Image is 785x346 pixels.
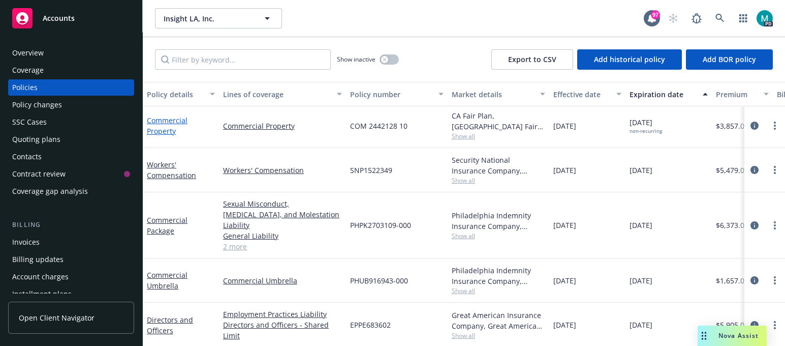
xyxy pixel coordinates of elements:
[698,326,710,346] div: Drag to move
[630,220,652,230] span: [DATE]
[12,79,38,96] div: Policies
[12,131,60,148] div: Quoting plans
[452,232,545,240] span: Show all
[164,13,252,24] span: Insight LA, Inc.
[452,331,545,340] span: Show all
[577,49,682,70] button: Add historical policy
[686,49,773,70] button: Add BOR policy
[630,165,652,176] span: [DATE]
[630,117,662,134] span: [DATE]
[594,54,665,64] span: Add historical policy
[769,319,781,331] a: more
[663,8,683,28] a: Start snowing
[651,10,660,19] div: 97
[553,220,576,230] span: [DATE]
[155,8,282,28] button: Insight LA, Inc.
[12,234,40,250] div: Invoices
[143,82,219,106] button: Policy details
[452,176,545,185] span: Show all
[710,8,730,28] a: Search
[625,82,712,106] button: Expiration date
[553,165,576,176] span: [DATE]
[12,286,72,302] div: Installment plans
[8,286,134,302] a: Installment plans
[155,49,331,70] input: Filter by keyword...
[452,89,534,100] div: Market details
[8,114,134,130] a: SSC Cases
[350,165,392,176] span: SNP1522349
[553,121,576,131] span: [DATE]
[630,275,652,286] span: [DATE]
[630,320,652,330] span: [DATE]
[337,55,375,64] span: Show inactive
[769,120,781,132] a: more
[748,219,761,232] a: circleInformation
[8,79,134,96] a: Policies
[12,251,64,268] div: Billing updates
[19,312,95,323] span: Open Client Navigator
[12,269,69,285] div: Account charges
[698,326,767,346] button: Nova Assist
[712,82,773,106] button: Premium
[350,320,391,330] span: EPPE683602
[147,116,187,136] a: Commercial Property
[223,275,342,286] a: Commercial Umbrella
[769,219,781,232] a: more
[716,220,748,230] span: $6,373.00
[147,160,196,180] a: Workers' Compensation
[630,128,662,134] div: non-recurring
[748,319,761,331] a: circleInformation
[8,4,134,33] a: Accounts
[553,89,610,100] div: Effective date
[223,198,342,230] a: Sexual Misconduct, [MEDICAL_DATA], and Molestation Liability
[223,89,331,100] div: Lines of coverage
[8,45,134,61] a: Overview
[508,54,556,64] span: Export to CSV
[716,165,748,176] span: $5,479.00
[147,270,187,291] a: Commercial Umbrella
[452,310,545,331] div: Great American Insurance Company, Great American Insurance Group, CRC Group
[8,220,134,230] div: Billing
[8,131,134,148] a: Quoting plans
[12,45,44,61] div: Overview
[350,121,407,131] span: COM 2442128 10
[12,149,42,165] div: Contacts
[223,309,342,320] a: Employment Practices Liability
[748,120,761,132] a: circleInformation
[8,149,134,165] a: Contacts
[757,10,773,26] img: photo
[716,121,748,131] span: $3,857.00
[452,210,545,232] div: Philadelphia Indemnity Insurance Company, [GEOGRAPHIC_DATA] Insurance Companies
[553,275,576,286] span: [DATE]
[491,49,573,70] button: Export to CSV
[716,275,748,286] span: $1,657.00
[716,320,748,330] span: $5,905.00
[219,82,346,106] button: Lines of coverage
[147,89,204,100] div: Policy details
[8,234,134,250] a: Invoices
[223,230,342,241] a: General Liability
[12,114,47,130] div: SSC Cases
[346,82,448,106] button: Policy number
[718,331,759,340] span: Nova Assist
[448,82,549,106] button: Market details
[223,121,342,131] a: Commercial Property
[8,183,134,199] a: Coverage gap analysis
[223,320,342,341] a: Directors and Officers - Shared Limit
[686,8,707,28] a: Report a Bug
[769,274,781,286] a: more
[12,183,88,199] div: Coverage gap analysis
[12,97,62,113] div: Policy changes
[553,320,576,330] span: [DATE]
[769,164,781,176] a: more
[12,166,66,182] div: Contract review
[748,164,761,176] a: circleInformation
[350,220,411,230] span: PHPK2703109-000
[748,274,761,286] a: circleInformation
[549,82,625,106] button: Effective date
[8,62,134,78] a: Coverage
[8,269,134,285] a: Account charges
[12,62,44,78] div: Coverage
[630,89,697,100] div: Expiration date
[8,251,134,268] a: Billing updates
